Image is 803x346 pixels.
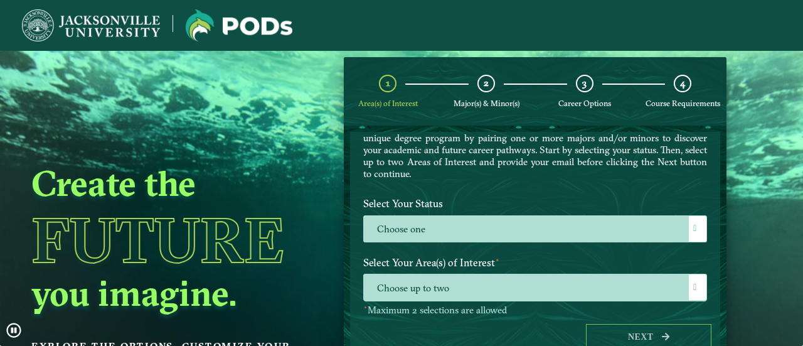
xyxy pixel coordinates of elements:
span: Choose up to two [364,274,706,301]
p: [GEOGRAPHIC_DATA] offers you the freedom to pursue your passions and the flexibility to customize... [363,108,707,180]
img: Jacksonville University logo [22,9,160,41]
span: 2 [484,77,489,89]
label: Choose one [364,216,706,243]
h2: you imagine. [31,271,314,315]
span: 4 [680,77,685,89]
span: Major(s) & Minor(s) [454,99,519,108]
span: Course Requirements [646,99,720,108]
span: Career Options [558,99,611,108]
h2: Create the [31,161,314,205]
sup: ⋆ [495,255,500,264]
span: 3 [582,77,587,89]
label: Select Your Status [354,192,716,215]
h1: Future [31,210,314,271]
sup: ⋆ [363,303,368,311]
label: Select Your Area(s) of Interest [354,251,716,274]
span: 1 [386,77,390,89]
img: Jacksonville University logo [186,9,292,41]
span: Area(s) of Interest [358,99,418,108]
p: Maximum 2 selections are allowed [363,305,707,316]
